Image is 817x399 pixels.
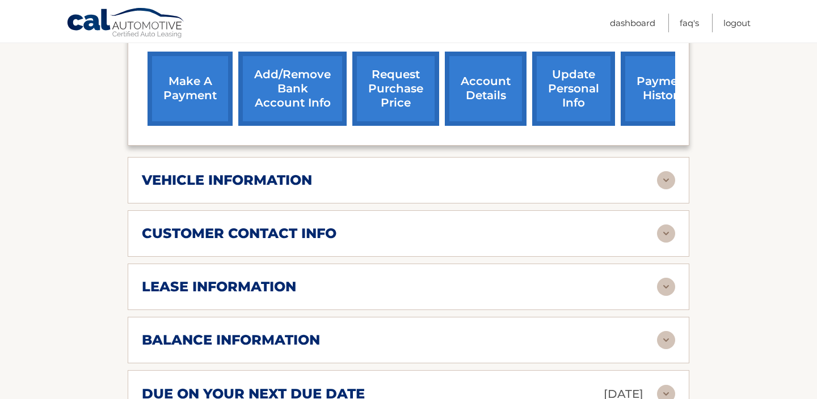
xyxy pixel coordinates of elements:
[142,278,296,295] h2: lease information
[142,332,320,349] h2: balance information
[532,52,615,126] a: update personal info
[352,52,439,126] a: request purchase price
[142,172,312,189] h2: vehicle information
[238,52,347,126] a: Add/Remove bank account info
[148,52,233,126] a: make a payment
[657,224,675,243] img: accordion-rest.svg
[723,14,751,32] a: Logout
[621,52,706,126] a: payment history
[610,14,655,32] a: Dashboard
[66,7,186,40] a: Cal Automotive
[657,171,675,189] img: accordion-rest.svg
[142,225,336,242] h2: customer contact info
[657,331,675,349] img: accordion-rest.svg
[445,52,527,126] a: account details
[657,278,675,296] img: accordion-rest.svg
[680,14,699,32] a: FAQ's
